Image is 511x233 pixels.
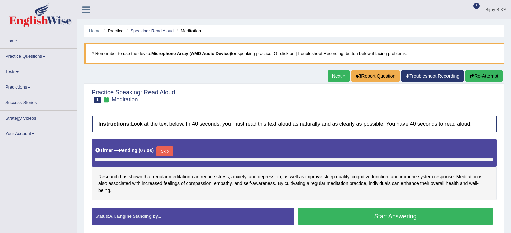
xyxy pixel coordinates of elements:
strong: A.I. Engine Standing by... [109,214,161,219]
a: Your Account [0,126,77,139]
li: Practice [102,27,123,34]
div: Status: [92,208,294,225]
small: Exam occurring question [103,97,110,103]
b: Instructions: [98,121,131,127]
a: Practice Questions [0,49,77,62]
li: Meditation [175,27,201,34]
a: Next » [328,70,350,82]
a: Troubleshoot Recording [401,70,464,82]
a: Home [0,33,77,46]
h5: Timer — [95,148,154,153]
a: Success Stories [0,95,77,108]
a: Strategy Videos [0,111,77,124]
blockquote: * Remember to use the device for speaking practice. Or click on [Troubleshoot Recording] button b... [84,43,504,64]
button: Report Question [351,70,400,82]
span: 1 [94,97,101,103]
span: 8 [473,3,480,9]
button: Skip [156,146,173,156]
small: Meditation [112,96,138,103]
b: Microphone Array (AMD Audio Device) [151,51,231,56]
a: Home [89,28,101,33]
b: 0 / 0s [140,148,152,153]
h2: Practice Speaking: Read Aloud [92,89,175,103]
b: ) [152,148,154,153]
b: Pending [119,148,137,153]
h4: Look at the text below. In 40 seconds, you must read this text aloud as naturally and as clearly ... [92,116,497,132]
button: Re-Attempt [465,70,503,82]
button: Start Answering [298,208,494,225]
b: ( [139,148,140,153]
a: Speaking: Read Aloud [130,28,174,33]
a: Tests [0,64,77,77]
a: Predictions [0,79,77,93]
div: Research has shown that regular meditation can reduce stress, anxiety, and depression, as well as... [92,139,497,201]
